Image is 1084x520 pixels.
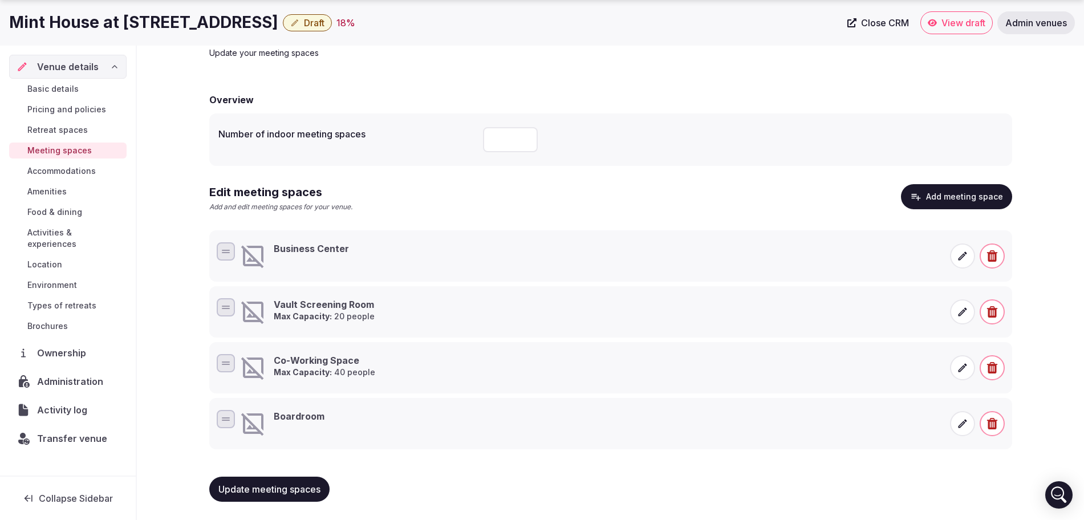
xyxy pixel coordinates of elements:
[27,259,62,270] span: Location
[274,367,332,377] strong: Max Capacity:
[9,486,127,511] button: Collapse Sidebar
[274,410,324,422] h3: Boardroom
[274,367,375,378] p: 40 people
[9,184,127,200] a: Amenities
[9,369,127,393] a: Administration
[209,184,352,200] h2: Edit meeting spaces
[841,11,916,34] a: Close CRM
[9,318,127,334] a: Brochures
[37,346,91,360] span: Ownership
[27,145,92,156] span: Meeting spaces
[27,165,96,177] span: Accommodations
[274,242,349,255] h3: Business Center
[27,83,79,95] span: Basic details
[27,279,77,291] span: Environment
[274,354,375,367] h3: Co-Working Space
[209,202,352,212] p: Add and edit meeting spaces for your venue.
[27,227,122,250] span: Activities & experiences
[9,398,127,422] a: Activity log
[274,311,332,321] strong: Max Capacity:
[27,300,96,311] span: Types of retreats
[9,204,127,220] a: Food & dining
[209,47,592,59] p: Update your meeting spaces
[9,298,127,314] a: Types of retreats
[27,186,67,197] span: Amenities
[218,484,320,495] span: Update meeting spaces
[920,11,993,34] a: View draft
[9,143,127,159] a: Meeting spaces
[9,225,127,252] a: Activities & experiences
[9,257,127,273] a: Location
[304,17,324,29] span: Draft
[9,426,127,450] button: Transfer venue
[9,122,127,138] a: Retreat spaces
[37,403,92,417] span: Activity log
[27,206,82,218] span: Food & dining
[37,432,107,445] span: Transfer venue
[1005,17,1067,29] span: Admin venues
[861,17,909,29] span: Close CRM
[901,184,1012,209] button: Add meeting space
[274,298,375,311] h3: Vault Screening Room
[218,129,474,139] label: Number of indoor meeting spaces
[336,16,355,30] button: 18%
[27,320,68,332] span: Brochures
[9,101,127,117] a: Pricing and policies
[209,477,330,502] button: Update meeting spaces
[27,104,106,115] span: Pricing and policies
[37,375,108,388] span: Administration
[27,124,88,136] span: Retreat spaces
[209,93,254,107] h2: Overview
[37,60,99,74] span: Venue details
[9,11,278,34] h1: Mint House at [STREET_ADDRESS]
[9,277,127,293] a: Environment
[997,11,1075,34] a: Admin venues
[274,311,375,322] p: 20 people
[9,163,127,179] a: Accommodations
[1045,481,1073,509] div: Open Intercom Messenger
[283,14,332,31] button: Draft
[9,81,127,97] a: Basic details
[941,17,985,29] span: View draft
[9,341,127,365] a: Ownership
[336,16,355,30] div: 18 %
[39,493,113,504] span: Collapse Sidebar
